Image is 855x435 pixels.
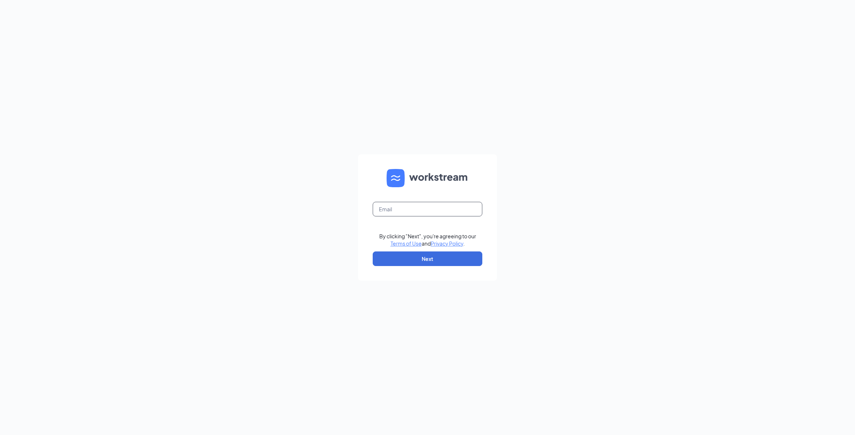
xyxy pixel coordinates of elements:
button: Next [373,251,482,266]
a: Terms of Use [391,240,422,247]
a: Privacy Policy [431,240,463,247]
img: WS logo and Workstream text [387,169,468,187]
div: By clicking "Next", you're agreeing to our and . [379,232,476,247]
input: Email [373,202,482,216]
